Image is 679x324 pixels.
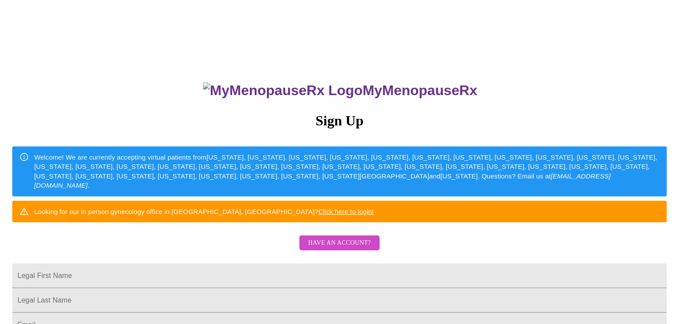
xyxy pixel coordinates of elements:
[34,203,374,220] div: Looking for our in person gynecology office in [GEOGRAPHIC_DATA], [GEOGRAPHIC_DATA]?
[308,238,371,249] span: Have an account?
[12,113,667,129] h3: Sign Up
[14,82,667,99] h3: MyMenopauseRx
[299,235,380,251] button: Have an account?
[297,245,382,253] a: Have an account?
[34,149,660,194] div: Welcome! We are currently accepting virtual patients from [US_STATE], [US_STATE], [US_STATE], [US...
[318,208,374,215] a: Click here to login!
[203,82,363,99] img: MyMenopauseRx Logo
